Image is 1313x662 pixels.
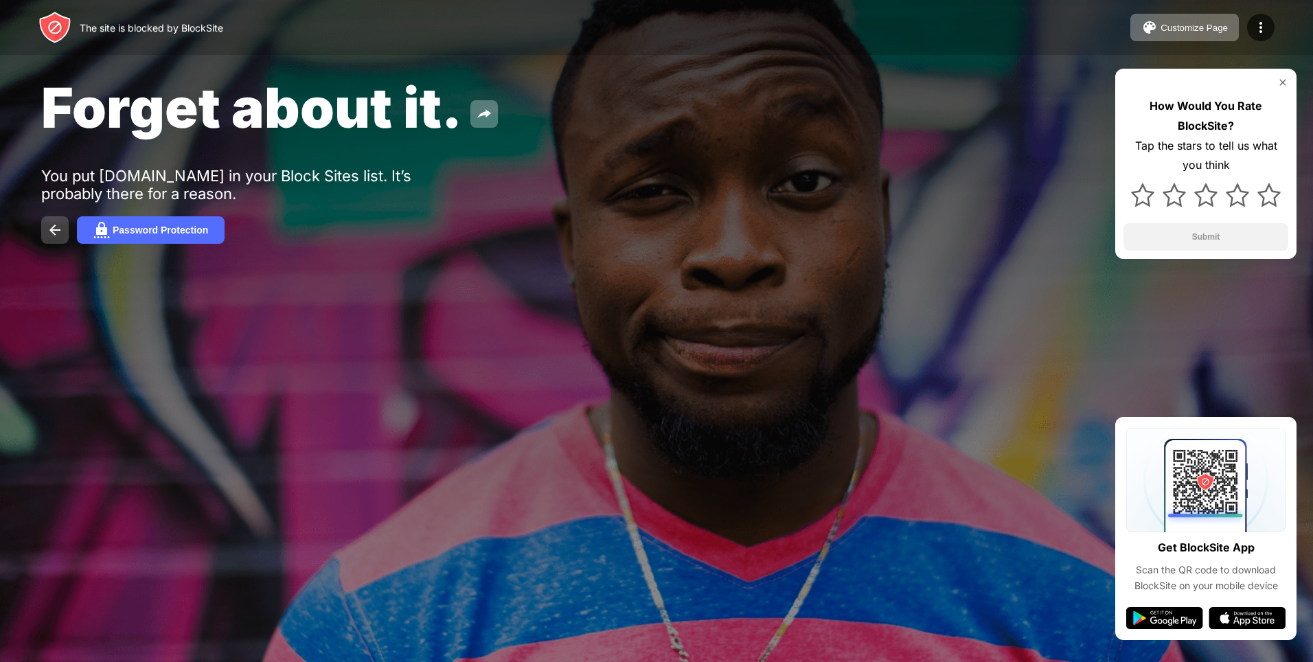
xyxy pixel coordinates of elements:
img: share.svg [476,106,492,122]
button: Customize Page [1130,14,1239,41]
button: Submit [1123,223,1288,251]
img: rate-us-close.svg [1277,77,1288,88]
span: Forget about it. [41,74,462,141]
img: menu-icon.svg [1253,19,1269,36]
img: star.svg [1257,183,1281,207]
button: Password Protection [77,216,225,244]
img: back.svg [47,222,63,238]
div: You put [DOMAIN_NAME] in your Block Sites list. It’s probably there for a reason. [41,167,466,203]
img: password.svg [93,222,110,238]
img: star.svg [1194,183,1218,207]
div: Get BlockSite App [1158,538,1255,558]
img: app-store.svg [1209,607,1286,629]
img: star.svg [1131,183,1154,207]
div: Tap the stars to tell us what you think [1123,136,1288,176]
img: header-logo.svg [38,11,71,44]
img: google-play.svg [1126,607,1203,629]
div: The site is blocked by BlockSite [80,22,223,34]
div: Customize Page [1161,23,1228,33]
img: star.svg [1226,183,1249,207]
div: Password Protection [113,225,208,236]
img: star.svg [1163,183,1186,207]
div: How Would You Rate BlockSite? [1123,96,1288,136]
div: Scan the QR code to download BlockSite on your mobile device [1126,562,1286,593]
img: pallet.svg [1141,19,1158,36]
img: qrcode.svg [1126,428,1286,532]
